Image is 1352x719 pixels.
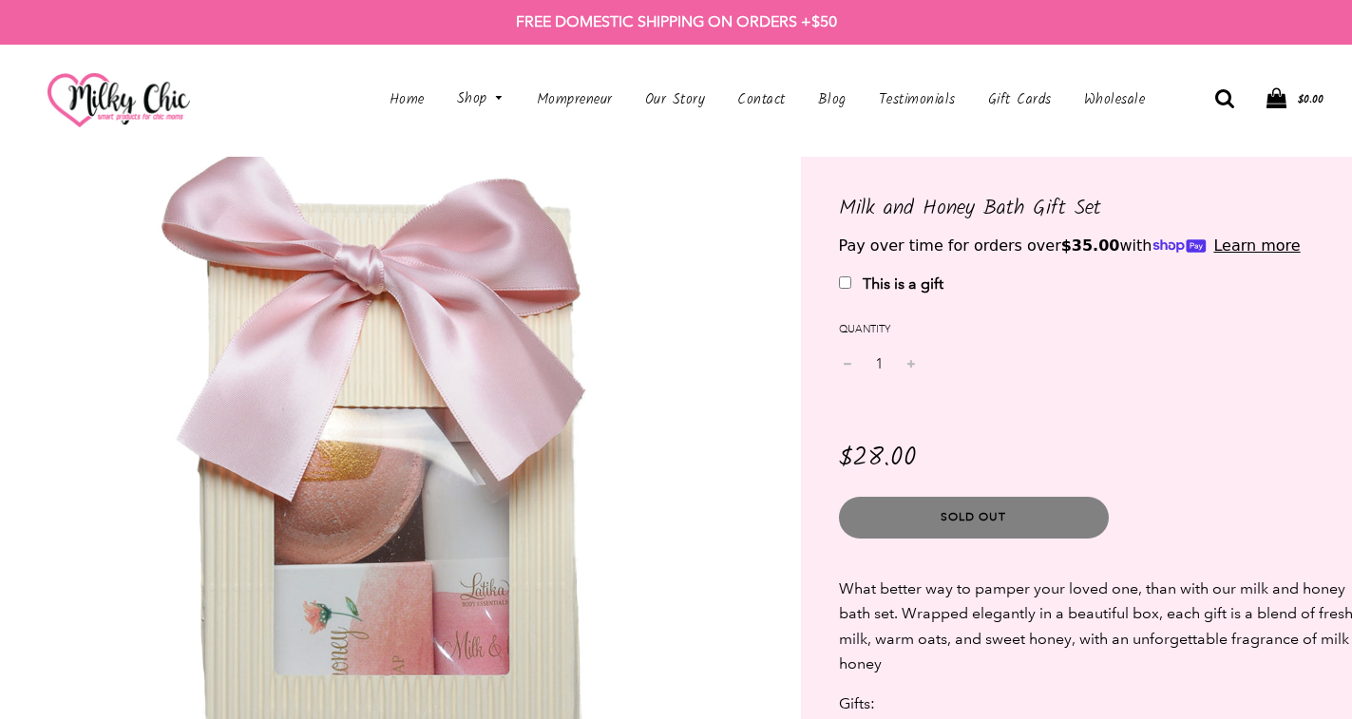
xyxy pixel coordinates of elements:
span: Sold Out [941,510,1006,524]
button: Sold Out [839,497,1110,539]
span: Gifts: [839,694,875,712]
a: Contact [723,79,800,122]
label: Quantity [839,322,890,339]
a: Gift Cards [974,79,1066,122]
span: $0.00 [1298,90,1323,108]
input: quantity [839,348,920,382]
a: Blog [804,79,861,122]
a: Our Story [631,79,720,122]
a: Testimonials [865,79,970,122]
span: $28.00 [839,437,917,480]
b: This is a gift [863,274,943,293]
strong: FREE DOMESTIC SHIPPING ON ORDERS +$50 [516,12,837,30]
img: milkychic [48,73,190,127]
a: Wholesale [1070,79,1146,122]
a: Home [375,79,439,122]
a: $0.00 [1266,87,1323,112]
a: Shop [443,78,519,121]
a: Mompreneur [523,79,627,122]
input: This is a gift [839,276,851,289]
